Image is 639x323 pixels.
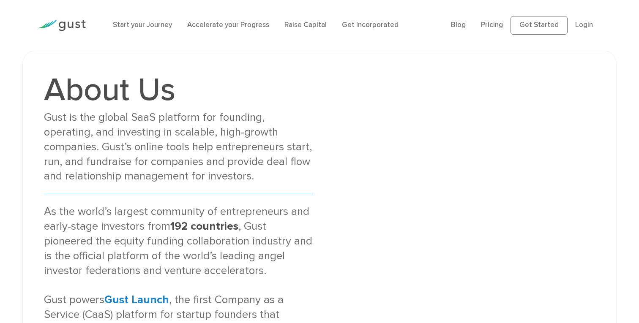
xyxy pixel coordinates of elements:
[481,21,503,29] a: Pricing
[451,21,466,29] a: Blog
[575,21,593,29] a: Login
[44,74,313,106] h1: About Us
[284,21,327,29] a: Raise Capital
[187,21,269,29] a: Accelerate your Progress
[511,16,568,35] a: Get Started
[113,21,172,29] a: Start your Journey
[342,21,399,29] a: Get Incorporated
[170,220,238,233] strong: 192 countries
[44,110,313,184] div: Gust is the global SaaS platform for founding, operating, and investing in scalable, high-growth ...
[104,293,169,306] a: Gust Launch
[38,20,86,31] img: Gust Logo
